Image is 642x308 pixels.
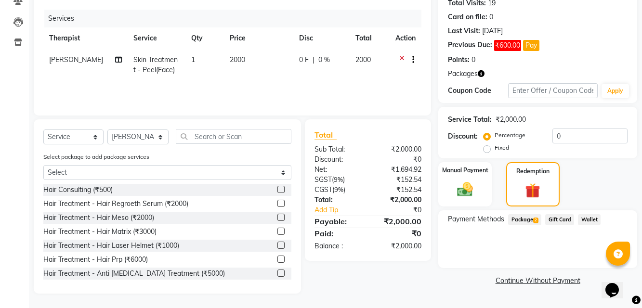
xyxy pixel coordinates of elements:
div: Total: [307,195,368,205]
div: Coupon Code [448,86,508,96]
span: Package [508,214,541,225]
div: ( ) [307,185,368,195]
button: Pay [523,40,539,51]
th: Total [350,27,390,49]
span: ₹600.00 [494,40,521,51]
label: Manual Payment [442,166,488,175]
div: [DATE] [482,26,503,36]
span: SGST [314,175,332,184]
img: _gift.svg [521,181,545,200]
div: Card on file: [448,12,487,22]
span: Payment Methods [448,214,504,224]
span: Skin Treatment - Peel(Face) [133,55,178,74]
label: Percentage [495,131,525,140]
span: 1 [191,55,195,64]
label: Redemption [516,167,550,176]
button: Apply [602,84,629,98]
div: Sub Total: [307,144,368,154]
div: Balance : [307,241,368,251]
div: Hair Treatment - Anti [MEDICAL_DATA] Treatment (₹5000) [43,269,225,279]
div: ₹2,000.00 [496,115,526,125]
a: Add Tip [307,205,378,215]
div: Hair Treatment - Hair Prp (₹6000) [43,255,148,265]
div: Paid: [307,228,368,239]
div: Discount: [448,131,478,141]
input: Enter Offer / Coupon Code [508,83,598,98]
div: Points: [448,55,470,65]
div: ₹2,000.00 [368,216,429,227]
div: Hair Treatment - Hair Regroeth Serum (₹2000) [43,199,188,209]
div: Hair Treatment - Hair Matrix (₹3000) [43,227,157,237]
label: Select package to add package services [43,153,149,161]
span: | [313,55,314,65]
span: 9% [334,186,343,193]
div: Service Total: [448,115,492,125]
th: Price [224,27,293,49]
div: ₹2,000.00 [368,144,429,154]
span: 0 F [299,55,309,65]
div: Services [44,10,429,27]
label: Fixed [495,143,509,152]
span: [PERSON_NAME] [49,55,103,64]
span: Wallet [578,214,601,225]
th: Service [128,27,185,49]
th: Therapist [43,27,128,49]
div: Net: [307,165,368,175]
span: 9% [334,176,343,183]
div: ₹0 [368,154,429,165]
div: ₹2,000.00 [368,241,429,251]
div: Previous Due: [448,40,492,51]
input: Search or Scan [176,129,291,144]
div: Hair Consulting (₹500) [43,185,113,195]
span: 2 [533,218,538,223]
th: Action [390,27,421,49]
iframe: chat widget [602,269,632,298]
span: 2000 [355,55,371,64]
div: 0 [472,55,475,65]
div: ₹152.54 [368,185,429,195]
th: Disc [293,27,350,49]
span: 0 % [318,55,330,65]
th: Qty [185,27,224,49]
div: ₹1,694.92 [368,165,429,175]
div: Discount: [307,154,368,165]
img: _cash.svg [452,180,478,199]
div: Last Visit: [448,26,480,36]
div: 0 [489,12,493,22]
div: ₹2,000.00 [368,195,429,205]
span: CGST [314,185,332,194]
div: ₹0 [368,228,429,239]
div: Payable: [307,216,368,227]
a: Continue Without Payment [440,276,635,286]
span: Gift Card [545,214,574,225]
span: Packages [448,69,478,79]
div: ( ) [307,175,368,185]
span: 2000 [230,55,245,64]
div: Hair Treatment - Hair Laser Helmet (₹1000) [43,241,179,251]
span: Total [314,130,337,140]
div: ₹0 [378,205,429,215]
div: ₹152.54 [368,175,429,185]
div: Hair Treatment - Hair Meso (₹2000) [43,213,154,223]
